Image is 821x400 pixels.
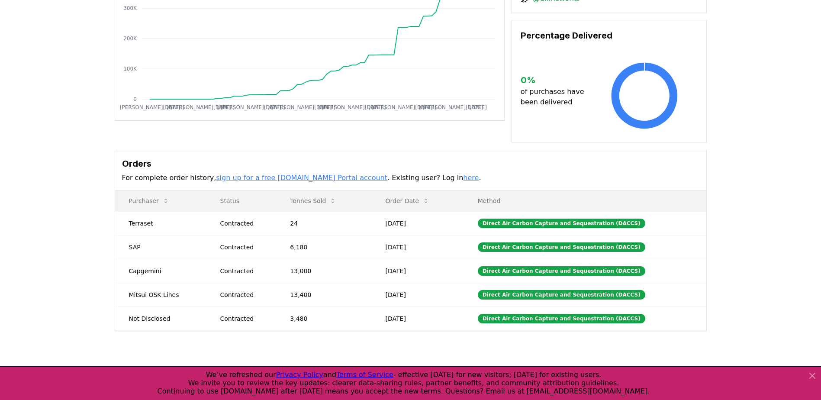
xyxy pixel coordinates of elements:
tspan: [PERSON_NAME][DATE] [422,104,483,110]
div: Direct Air Carbon Capture and Sequestration (DACCS) [478,266,645,276]
tspan: 200K [123,35,137,42]
td: [DATE] [372,211,464,235]
tspan: [DATE] [217,104,235,110]
td: Capgemini [115,259,206,283]
tspan: [DATE] [318,104,335,110]
tspan: 100K [123,66,137,72]
tspan: [DATE] [419,104,436,110]
tspan: 0 [133,96,137,102]
div: Contracted [220,219,270,228]
p: For complete order history, . Existing user? Log in . [122,173,699,183]
button: Tonnes Sold [283,192,343,210]
td: [DATE] [372,283,464,306]
td: [DATE] [372,306,464,330]
div: Contracted [220,243,270,252]
tspan: 300K [123,5,137,11]
tspan: [PERSON_NAME][DATE] [271,104,332,110]
td: 6,180 [276,235,371,259]
a: sign up for a free [DOMAIN_NAME] Portal account [216,174,387,182]
td: Terraset [115,211,206,235]
p: Method [471,197,699,205]
tspan: [PERSON_NAME][DATE] [372,104,432,110]
h3: Percentage Delivered [521,29,698,42]
td: SAP [115,235,206,259]
tspan: [DATE] [267,104,285,110]
div: Contracted [220,290,270,299]
h3: 0 % [521,74,591,87]
tspan: [DATE] [368,104,386,110]
div: Direct Air Carbon Capture and Sequestration (DACCS) [478,290,645,300]
p: of purchases have been delivered [521,87,591,107]
a: here [463,174,479,182]
td: [DATE] [372,259,464,283]
tspan: [PERSON_NAME][DATE] [170,104,231,110]
div: Contracted [220,267,270,275]
td: 3,480 [276,306,371,330]
td: 13,400 [276,283,371,306]
button: Purchaser [122,192,176,210]
tspan: [DATE] [166,104,184,110]
td: Not Disclosed [115,306,206,330]
div: Direct Air Carbon Capture and Sequestration (DACCS) [478,219,645,228]
td: Mitsui OSK Lines [115,283,206,306]
h3: Orders [122,157,699,170]
tspan: [PERSON_NAME][DATE] [119,104,180,110]
p: Status [213,197,270,205]
div: Direct Air Carbon Capture and Sequestration (DACCS) [478,314,645,323]
tspan: [PERSON_NAME][DATE] [322,104,382,110]
td: [DATE] [372,235,464,259]
tspan: [PERSON_NAME][DATE] [220,104,281,110]
div: Contracted [220,314,270,323]
div: Direct Air Carbon Capture and Sequestration (DACCS) [478,242,645,252]
td: 24 [276,211,371,235]
td: 13,000 [276,259,371,283]
tspan: [DATE] [469,104,487,110]
button: Order Date [379,192,437,210]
